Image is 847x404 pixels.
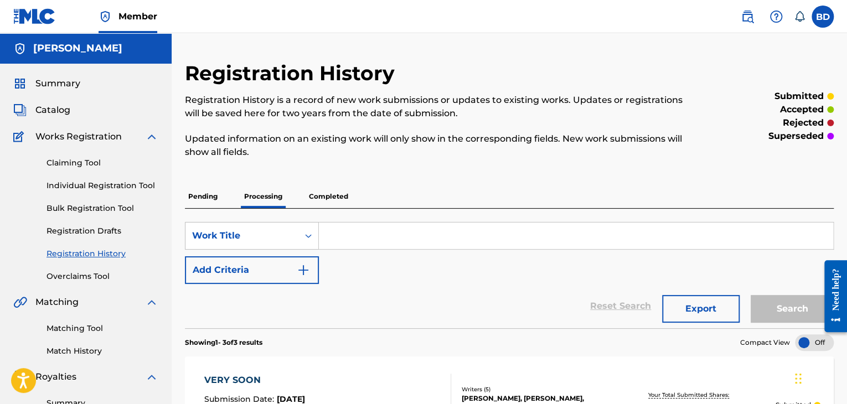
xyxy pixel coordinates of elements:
a: Registration History [47,248,158,260]
p: Your Total Submitted Shares: [648,391,732,399]
div: Work Title [192,229,292,242]
img: Top Rightsholder [99,10,112,23]
span: Member [118,10,157,23]
img: MLC Logo [13,8,56,24]
a: Individual Registration Tool [47,180,158,191]
img: Summary [13,77,27,90]
img: Royalties [13,370,27,384]
img: Works Registration [13,130,28,143]
a: Registration Drafts [47,225,158,237]
p: Pending [185,185,221,208]
a: Overclaims Tool [47,271,158,282]
h2: Registration History [185,61,400,86]
img: Accounts [13,42,27,55]
a: Claiming Tool [47,157,158,169]
img: help [769,10,783,23]
a: Public Search [736,6,758,28]
button: Export [662,295,740,323]
span: Summary [35,77,80,90]
p: Registration History is a record of new work submissions or updates to existing works. Updates or... [185,94,684,120]
a: Match History [47,345,158,357]
a: SummarySummary [13,77,80,90]
a: Matching Tool [47,323,158,334]
p: rejected [783,116,824,130]
a: Bulk Registration Tool [47,203,158,214]
img: 9d2ae6d4665cec9f34b9.svg [297,263,310,277]
p: Completed [306,185,352,208]
iframe: Resource Center [816,252,847,341]
div: Writers ( 5 ) [462,385,605,393]
p: accepted [780,103,824,116]
img: Catalog [13,103,27,117]
p: Showing 1 - 3 of 3 results [185,338,262,348]
h5: Mike Pensado [33,42,122,55]
button: Add Criteria [185,256,319,284]
iframe: Chat Widget [792,351,847,404]
div: Drag [795,362,802,395]
img: expand [145,370,158,384]
form: Search Form [185,222,834,328]
div: VERY SOON [204,374,320,387]
span: Catalog [35,103,70,117]
span: Royalties [35,370,76,384]
div: User Menu [812,6,834,28]
div: Help [765,6,787,28]
span: Submission Date : [204,394,277,404]
img: expand [145,296,158,309]
img: Matching [13,296,27,309]
span: Compact View [740,338,790,348]
span: Works Registration [35,130,122,143]
p: submitted [774,90,824,103]
img: expand [145,130,158,143]
img: search [741,10,754,23]
p: superseded [768,130,824,143]
div: Notifications [794,11,805,22]
span: Matching [35,296,79,309]
p: Processing [241,185,286,208]
span: [DATE] [277,394,305,404]
a: CatalogCatalog [13,103,70,117]
p: Updated information on an existing work will only show in the corresponding fields. New work subm... [185,132,684,159]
